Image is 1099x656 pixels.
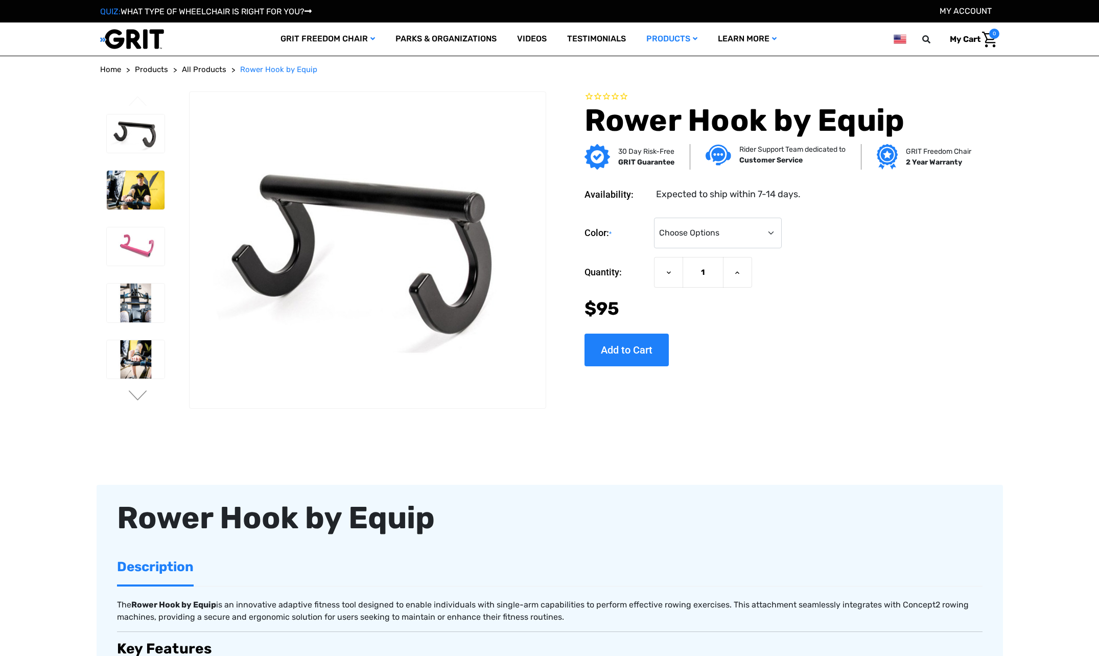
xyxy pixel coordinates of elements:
div: Rower Hook by Equip [117,495,983,541]
strong: 2 Year Warranty [906,158,962,167]
nav: Breadcrumb [100,64,999,76]
span: 0 [989,29,999,39]
h1: Rower Hook by Equip [584,102,968,139]
img: us.png [894,33,906,45]
strong: Rower Hook by Equip [131,600,216,610]
button: Go to slide 2 of 2 [127,390,149,403]
a: Account [940,6,992,16]
span: QUIZ: [100,7,121,16]
input: Add to Cart [584,334,669,366]
a: Cart with 0 items [942,29,999,50]
span: All Products [182,65,226,74]
a: All Products [182,64,226,76]
dd: Expected to ship within 7-14 days. [656,188,801,201]
a: QUIZ:WHAT TYPE OF WHEELCHAIR IS RIGHT FOR YOU? [100,7,312,16]
label: Quantity: [584,257,649,288]
dt: Availability: [584,188,649,201]
a: Learn More [708,22,787,56]
a: Parks & Organizations [385,22,507,56]
span: Home [100,65,121,74]
img: Rower Hook by Equip [190,131,545,368]
a: Products [636,22,708,56]
span: Rower Hook by Equip [240,65,317,74]
img: Rower Hook by Equip [107,340,165,379]
a: Description [117,549,194,584]
a: Products [135,64,168,76]
p: Rider Support Team dedicated to [739,144,846,155]
img: Rower Hook by Equip [107,171,165,209]
a: Home [100,64,121,76]
img: GRIT Guarantee [584,144,610,170]
img: Grit freedom [877,144,898,170]
img: Rower Hook by Equip [107,284,165,322]
p: 30 Day Risk-Free [618,146,674,157]
input: Search [927,29,942,50]
strong: GRIT Guarantee [618,158,674,167]
label: Color: [584,218,649,249]
p: GRIT Freedom Chair [906,146,971,157]
span: Products [135,65,168,74]
img: Rower Hook by Equip [107,114,165,153]
strong: Customer Service [739,156,803,165]
a: GRIT Freedom Chair [270,22,385,56]
a: Videos [507,22,557,56]
a: Testimonials [557,22,636,56]
img: GRIT All-Terrain Wheelchair and Mobility Equipment [100,29,164,50]
span: $95 [584,298,619,319]
img: Cart [982,32,997,48]
img: Customer service [706,145,731,166]
button: Go to slide 2 of 2 [127,96,149,108]
span: My Cart [950,34,980,44]
span: Rated 0.0 out of 5 stars 0 reviews [584,91,968,103]
p: The is an innovative adaptive fitness tool designed to enable individuals with single-arm capabil... [117,599,983,623]
img: Rower Hook by Equip [107,227,165,266]
a: Rower Hook by Equip [240,64,317,76]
